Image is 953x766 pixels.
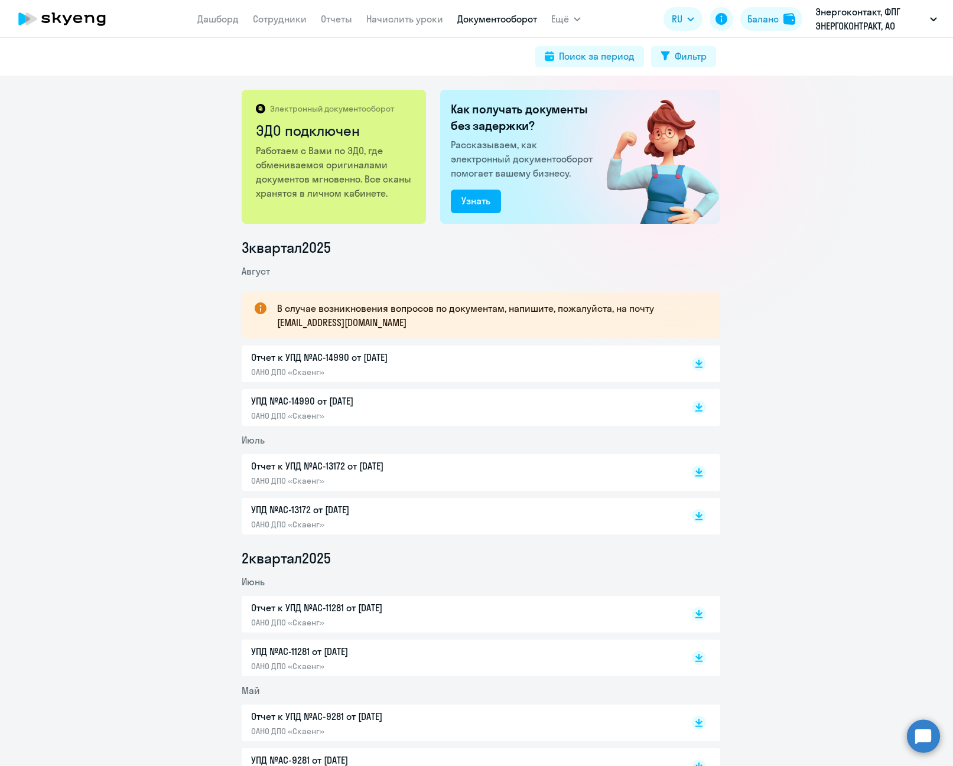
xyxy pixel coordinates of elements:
[251,617,499,628] p: ОАНО ДПО «Скаенг»
[251,503,499,517] p: УПД №AC-13172 от [DATE]
[251,350,667,377] a: Отчет к УПД №AC-14990 от [DATE]ОАНО ДПО «Скаенг»
[277,301,699,330] p: В случае возникновения вопросов по документам, напишите, пожалуйста, на почту [EMAIL_ADDRESS][DOM...
[251,519,499,530] p: ОАНО ДПО «Скаенг»
[242,434,265,446] span: Июль
[451,138,597,180] p: Рассказываем, как электронный документооборот помогает вашему бизнесу.
[783,13,795,25] img: balance
[663,7,702,31] button: RU
[366,13,443,25] a: Начислить уроки
[675,49,707,63] div: Фильтр
[253,13,307,25] a: Сотрудники
[242,684,260,696] span: Май
[321,13,352,25] a: Отчеты
[451,101,597,134] h2: Как получать документы без задержки?
[251,350,499,364] p: Отчет к УПД №AC-14990 от [DATE]
[197,13,239,25] a: Дашборд
[672,12,682,26] span: RU
[251,394,499,408] p: УПД №AC-14990 от [DATE]
[809,5,943,33] button: Энергоконтакт, ФПГ ЭНЕРГОКОНТРАКТ, АО
[551,12,569,26] span: Ещё
[256,144,414,200] p: Работаем с Вами по ЭДО, где обмениваемся оригиналами документов мгновенно. Все сканы хранятся в л...
[457,13,537,25] a: Документооборот
[740,7,802,31] button: Балансbalance
[242,265,270,277] span: Август
[251,475,499,486] p: ОАНО ДПО «Скаенг»
[251,459,667,486] a: Отчет к УПД №AC-13172 от [DATE]ОАНО ДПО «Скаенг»
[747,12,779,26] div: Баланс
[251,709,667,736] a: Отчет к УПД №AC-9281 от [DATE]ОАНО ДПО «Скаенг»
[251,601,667,628] a: Отчет к УПД №AC-11281 от [DATE]ОАНО ДПО «Скаенг»
[451,190,501,213] button: Узнать
[242,238,720,257] li: 3 квартал 2025
[815,5,925,33] p: Энергоконтакт, ФПГ ЭНЕРГОКОНТРАКТ, АО
[251,503,667,530] a: УПД №AC-13172 от [DATE]ОАНО ДПО «Скаенг»
[251,410,499,421] p: ОАНО ДПО «Скаенг»
[251,394,667,421] a: УПД №AC-14990 от [DATE]ОАНО ДПО «Скаенг»
[251,644,667,672] a: УПД №AC-11281 от [DATE]ОАНО ДПО «Скаенг»
[270,103,394,114] p: Электронный документооборот
[251,601,499,615] p: Отчет к УПД №AC-11281 от [DATE]
[242,576,265,588] span: Июнь
[251,367,499,377] p: ОАНО ДПО «Скаенг»
[242,549,720,568] li: 2 квартал 2025
[251,661,499,672] p: ОАНО ДПО «Скаенг»
[559,49,635,63] div: Поиск за период
[251,459,499,473] p: Отчет к УПД №AC-13172 от [DATE]
[587,90,720,224] img: connected
[461,194,490,208] div: Узнать
[251,709,499,723] p: Отчет к УПД №AC-9281 от [DATE]
[651,46,716,67] button: Фильтр
[251,726,499,736] p: ОАНО ДПО «Скаенг»
[551,7,581,31] button: Ещё
[251,644,499,659] p: УПД №AC-11281 от [DATE]
[535,46,644,67] button: Поиск за период
[256,121,414,140] h2: ЭДО подключен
